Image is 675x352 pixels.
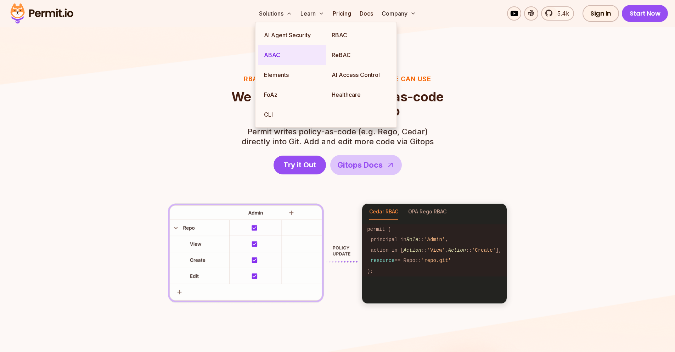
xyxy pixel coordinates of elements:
a: Elements [258,65,326,85]
span: 5.4k [553,9,569,18]
a: CLI [258,105,326,124]
a: Start Now [622,5,668,22]
img: Permit logo [7,1,77,26]
a: ABAC [258,45,326,65]
a: Docs [357,6,376,21]
span: 'View' [427,247,445,253]
button: Company [379,6,419,21]
span: We generate RBAC policy-as-code [231,90,444,104]
code: ); [362,266,507,276]
p: directly into Git. Add and edit more code via Gitops [242,127,434,146]
a: RBAC [326,25,394,45]
button: Cedar RBAC [369,204,398,220]
a: AI Agent Security [258,25,326,45]
a: Try it Out [274,156,326,174]
code: principal in :: , [362,235,507,245]
span: Role [406,237,418,242]
span: Action [404,247,421,253]
a: FoAz [258,85,326,105]
span: 'Create' [472,247,496,253]
a: AI Access Control [326,65,394,85]
span: Try it Out [283,160,316,170]
h2: so you don't have to [231,90,444,118]
code: == Repo:: [362,256,507,266]
code: permit ( [362,224,507,235]
button: Learn [298,6,327,21]
span: resource [371,258,394,263]
a: Pricing [330,6,354,21]
span: 'repo.git' [421,258,451,263]
span: Permit writes policy-as-code (e.g. Rego, Cedar) [242,127,434,136]
a: 5.4k [541,6,574,21]
a: ReBAC [326,45,394,65]
button: Solutions [256,6,295,21]
span: Gitops Docs [337,159,383,171]
span: 'Admin' [424,237,445,242]
code: action in [ :: , :: ], [362,245,507,256]
button: OPA Rego RBAC [408,204,446,220]
a: Gitops Docs [330,155,402,175]
span: Action [448,247,466,253]
a: Healthcare [326,85,394,105]
a: Sign In [583,5,619,22]
h3: RBAC Policy-as-code generator anyone can use [231,74,444,84]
